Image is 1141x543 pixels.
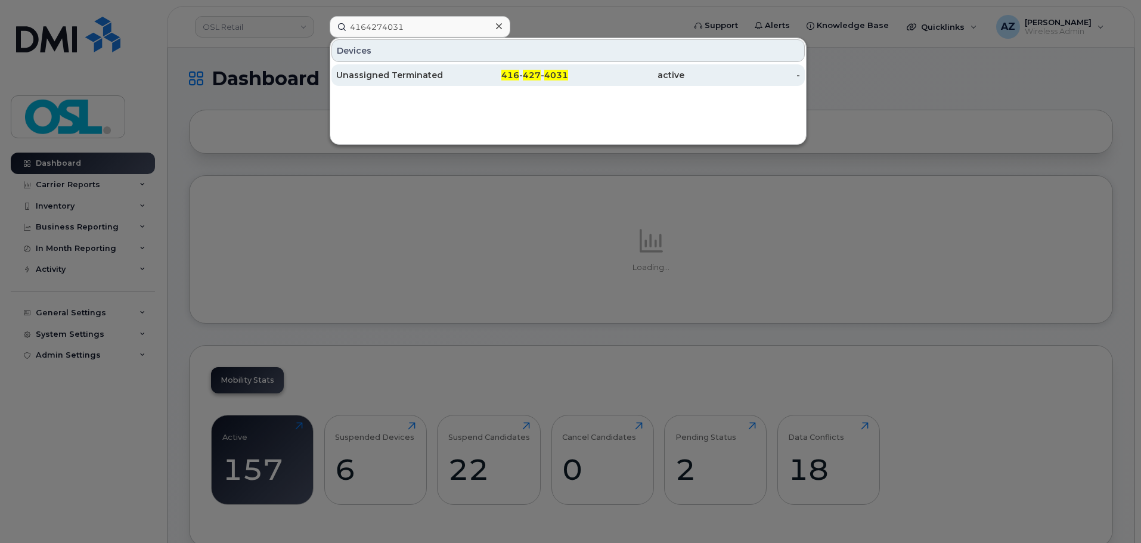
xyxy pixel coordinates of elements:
[331,39,805,62] div: Devices
[336,69,452,81] div: Unassigned Terminated
[501,70,519,80] span: 416
[684,69,801,81] div: -
[523,70,541,80] span: 427
[568,69,684,81] div: active
[452,69,569,81] div: - -
[331,64,805,86] a: Unassigned Terminated416-427-4031active-
[544,70,568,80] span: 4031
